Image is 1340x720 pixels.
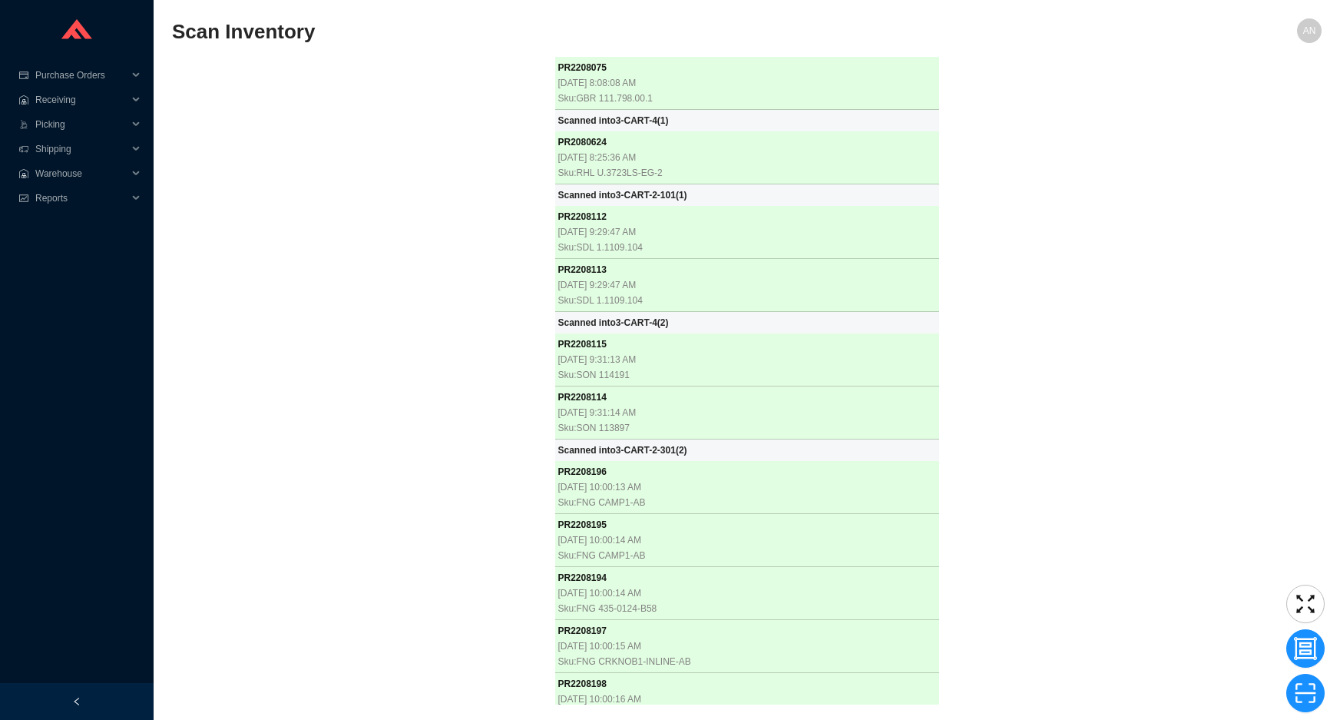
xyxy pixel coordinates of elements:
[558,601,936,616] div: Sku: FNG 435-0124-B58
[558,134,936,150] div: PR 2080624
[558,533,936,548] div: [DATE] 10:00:14 AM
[1286,585,1325,623] button: fullscreen
[558,692,936,707] div: [DATE] 10:00:16 AM
[1303,18,1316,43] span: AN
[558,639,936,654] div: [DATE] 10:00:15 AM
[558,420,936,436] div: Sku: SON 113897
[558,586,936,601] div: [DATE] 10:00:14 AM
[18,71,29,80] span: credit-card
[558,187,936,203] div: Scanned into 3-CART-2-101 ( 1 )
[1286,629,1325,668] button: group
[558,517,936,533] div: PR 2208195
[558,352,936,367] div: [DATE] 9:31:13 AM
[1287,637,1324,660] span: group
[558,113,936,128] div: Scanned into 3-CART-4 ( 1 )
[558,165,936,181] div: Sku: RHL U.3723LS-EG-2
[558,443,936,458] div: Scanned into 3-CART-2-301 ( 2 )
[558,654,936,669] div: Sku: FNG CRKNOB1-INLINE-AB
[558,262,936,277] div: PR 2208113
[35,63,127,88] span: Purchase Orders
[172,18,1034,45] h2: Scan Inventory
[558,337,936,352] div: PR 2208115
[35,112,127,137] span: Picking
[558,623,936,639] div: PR 2208197
[558,293,936,308] div: Sku: SDL 1.1109.104
[558,91,936,106] div: Sku: GBR 111.798.00.1
[1287,592,1324,615] span: fullscreen
[558,676,936,692] div: PR 2208198
[558,367,936,383] div: Sku: SON 114191
[558,224,936,240] div: [DATE] 9:29:47 AM
[558,240,936,255] div: Sku: SDL 1.1109.104
[558,315,936,330] div: Scanned into 3-CART-4 ( 2 )
[18,194,29,203] span: fund
[558,464,936,479] div: PR 2208196
[558,277,936,293] div: [DATE] 9:29:47 AM
[558,495,936,510] div: Sku: FNG CAMP1-AB
[72,697,81,706] span: left
[35,161,127,186] span: Warehouse
[35,88,127,112] span: Receiving
[35,137,127,161] span: Shipping
[1287,682,1324,705] span: scan
[558,60,936,75] div: PR 2208075
[558,405,936,420] div: [DATE] 9:31:14 AM
[558,390,936,405] div: PR 2208114
[558,209,936,224] div: PR 2208112
[35,186,127,211] span: Reports
[558,570,936,586] div: PR 2208194
[558,479,936,495] div: [DATE] 10:00:13 AM
[558,75,936,91] div: [DATE] 8:08:08 AM
[558,548,936,563] div: Sku: FNG CAMP1-AB
[1286,674,1325,712] button: scan
[558,150,936,165] div: [DATE] 8:25:36 AM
